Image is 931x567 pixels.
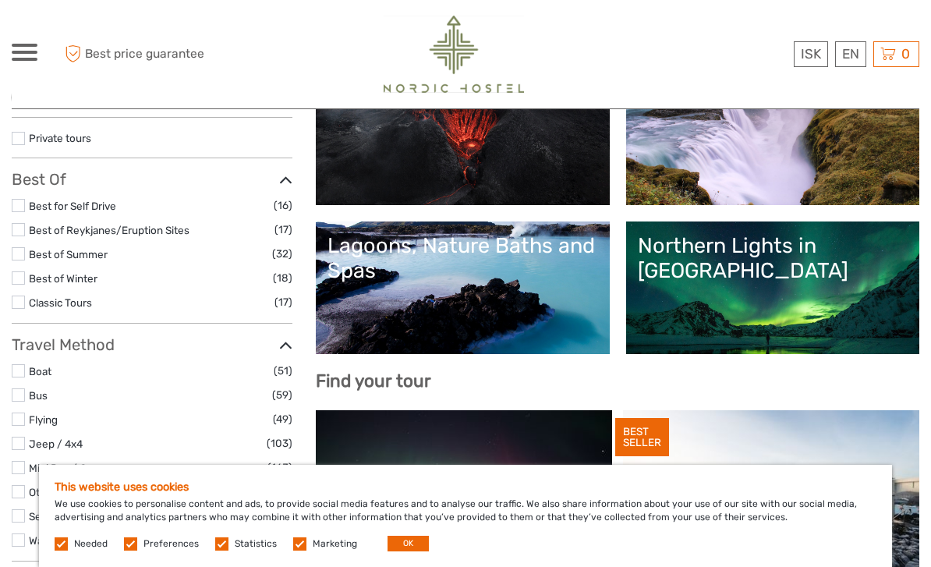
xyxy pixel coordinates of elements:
[835,41,866,67] div: EN
[74,537,108,551] label: Needed
[638,233,908,284] div: Northern Lights in [GEOGRAPHIC_DATA]
[179,24,198,43] button: Open LiveChat chat widget
[316,370,431,392] b: Find your tour
[29,486,119,498] a: Other / Non-Travel
[274,293,292,311] span: (17)
[899,46,912,62] span: 0
[29,534,65,547] a: Walking
[267,434,292,452] span: (103)
[801,46,821,62] span: ISK
[22,27,176,40] p: We're away right now. Please check back later!
[388,536,429,551] button: OK
[235,537,277,551] label: Statistics
[29,365,51,377] a: Boat
[61,41,239,67] span: Best price guarantee
[29,438,83,450] a: Jeep / 4x4
[143,537,199,551] label: Preferences
[274,221,292,239] span: (17)
[313,537,357,551] label: Marketing
[272,386,292,404] span: (59)
[272,245,292,263] span: (32)
[327,84,597,193] a: Lava and Volcanoes
[638,233,908,342] a: Northern Lights in [GEOGRAPHIC_DATA]
[29,272,97,285] a: Best of Winter
[273,269,292,287] span: (18)
[327,233,597,284] div: Lagoons, Nature Baths and Spas
[29,462,96,474] a: Mini Bus / Car
[29,200,116,212] a: Best for Self Drive
[273,410,292,428] span: (49)
[29,248,108,260] a: Best of Summer
[29,224,189,236] a: Best of Reykjanes/Eruption Sites
[29,413,58,426] a: Flying
[638,84,908,193] a: Golden Circle
[39,465,892,567] div: We use cookies to personalise content and ads, to provide social media features and to analyse ou...
[29,296,92,309] a: Classic Tours
[274,362,292,380] span: (51)
[12,170,292,189] h3: Best Of
[29,510,78,523] a: Self-Drive
[12,335,292,354] h3: Travel Method
[274,197,292,214] span: (16)
[327,233,597,342] a: Lagoons, Nature Baths and Spas
[267,459,292,477] span: (163)
[29,132,91,144] a: Private tours
[615,418,669,457] div: BEST SELLER
[384,16,524,93] img: 2454-61f15230-a6bf-4303-aa34-adabcbdb58c5_logo_big.png
[55,480,876,494] h5: This website uses cookies
[29,389,48,402] a: Bus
